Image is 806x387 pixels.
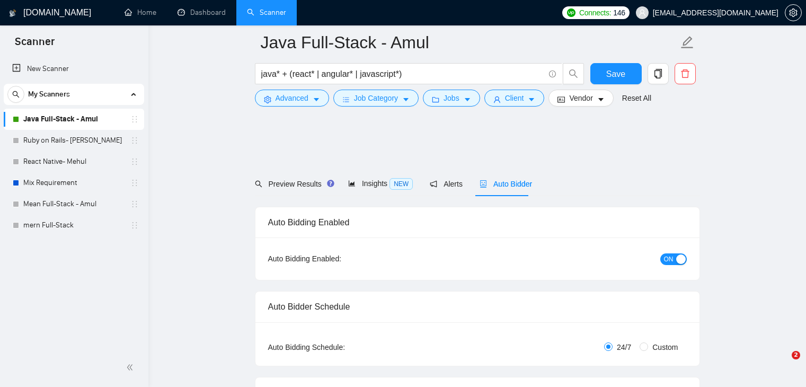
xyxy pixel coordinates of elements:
span: search [8,91,24,98]
a: homeHome [125,8,156,17]
span: holder [130,200,139,208]
span: 146 [613,7,625,19]
span: area-chart [348,180,356,187]
span: caret-down [313,95,320,103]
span: Vendor [569,92,592,104]
button: settingAdvancedcaret-down [255,90,329,107]
button: barsJob Categorycaret-down [333,90,419,107]
li: New Scanner [4,58,144,80]
span: edit [680,36,694,49]
span: double-left [126,362,137,373]
a: Ruby on Rails- [PERSON_NAME] [23,130,124,151]
span: Job Category [354,92,398,104]
span: 2 [792,351,800,359]
span: caret-down [464,95,471,103]
span: search [563,69,583,78]
span: robot [480,180,487,188]
span: Connects: [579,7,611,19]
li: My Scanners [4,84,144,236]
span: Auto Bidder [480,180,532,188]
span: ON [664,253,674,265]
input: Search Freelance Jobs... [261,67,544,81]
a: New Scanner [12,58,136,80]
div: Auto Bidding Enabled: [268,253,408,265]
span: notification [430,180,437,188]
span: holder [130,136,139,145]
a: searchScanner [247,8,286,17]
button: setting [785,4,802,21]
span: user [493,95,501,103]
input: Scanner name... [261,29,678,56]
span: folder [432,95,439,103]
span: holder [130,179,139,187]
div: Auto Bidding Enabled [268,207,687,238]
span: user [639,9,646,16]
span: caret-down [597,95,605,103]
div: Tooltip anchor [326,179,335,188]
button: Save [590,63,642,84]
span: caret-down [402,95,410,103]
img: upwork-logo.png [567,8,575,17]
span: My Scanners [28,84,70,105]
a: setting [785,8,802,17]
button: userClientcaret-down [484,90,545,107]
a: Java Full-Stack - Amul [23,109,124,130]
span: Custom [648,341,682,353]
span: Client [505,92,524,104]
button: folderJobscaret-down [423,90,480,107]
span: caret-down [528,95,535,103]
a: React Native- Mehul [23,151,124,172]
button: idcardVendorcaret-down [548,90,613,107]
a: Mean Full-Stack - Amul [23,193,124,215]
span: Jobs [444,92,459,104]
span: search [255,180,262,188]
span: setting [264,95,271,103]
span: holder [130,221,139,230]
button: delete [675,63,696,84]
span: NEW [389,178,413,190]
a: Mix Requirement [23,172,124,193]
span: Save [606,67,625,81]
span: Insights [348,179,413,188]
div: Auto Bidder Schedule [268,292,687,322]
span: 24/7 [613,341,635,353]
span: Alerts [430,180,463,188]
span: copy [648,69,668,78]
span: delete [675,69,695,78]
img: logo [9,5,16,22]
span: Scanner [6,34,63,56]
a: mern Full-Stack [23,215,124,236]
span: Preview Results [255,180,331,188]
span: info-circle [549,71,556,77]
a: Reset All [622,92,651,104]
span: Advanced [276,92,308,104]
span: holder [130,157,139,166]
div: Auto Bidding Schedule: [268,341,408,353]
a: dashboardDashboard [178,8,226,17]
span: bars [342,95,350,103]
span: idcard [557,95,565,103]
button: copy [648,63,669,84]
span: holder [130,115,139,124]
button: search [563,63,584,84]
iframe: Intercom live chat [770,351,795,376]
button: search [7,86,24,103]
